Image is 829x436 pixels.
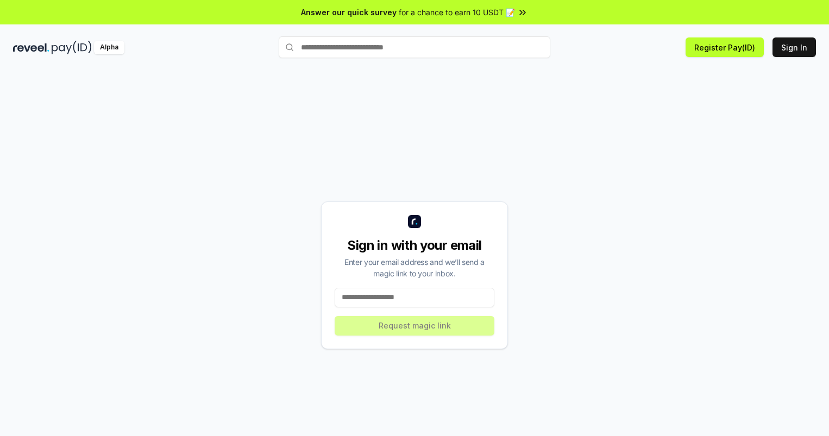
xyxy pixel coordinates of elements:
span: Answer our quick survey [301,7,397,18]
img: pay_id [52,41,92,54]
span: for a chance to earn 10 USDT 📝 [399,7,515,18]
div: Sign in with your email [335,237,494,254]
img: logo_small [408,215,421,228]
img: reveel_dark [13,41,49,54]
div: Enter your email address and we’ll send a magic link to your inbox. [335,256,494,279]
button: Register Pay(ID) [686,37,764,57]
div: Alpha [94,41,124,54]
button: Sign In [773,37,816,57]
